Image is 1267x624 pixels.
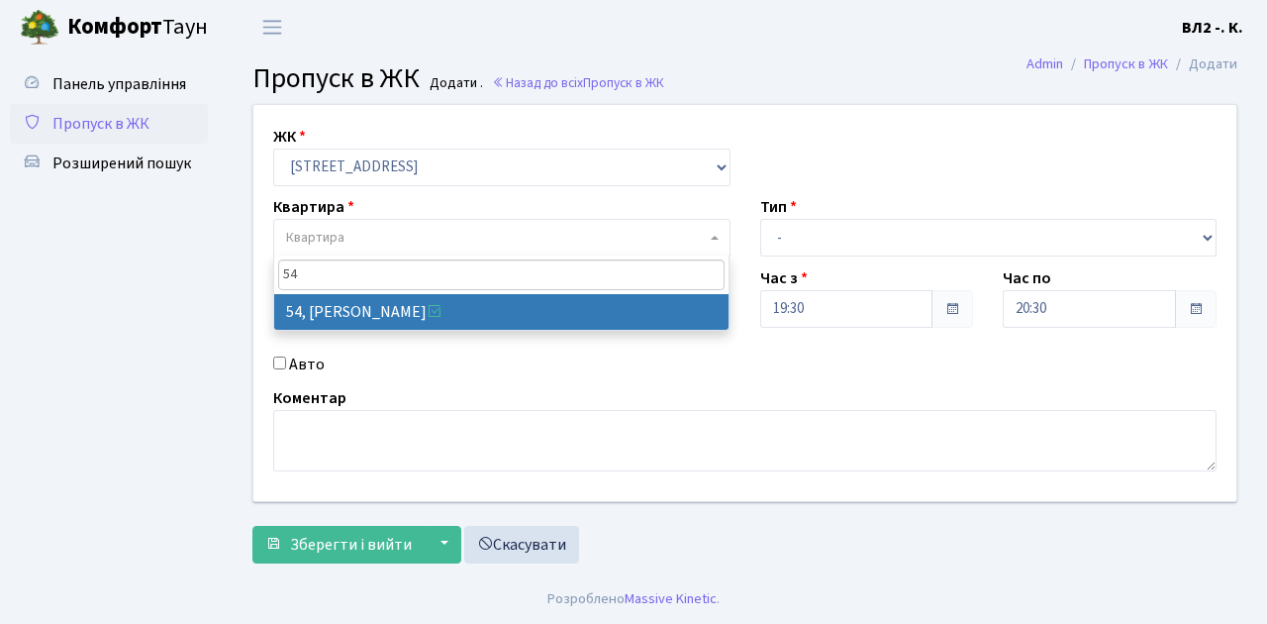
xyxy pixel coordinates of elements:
[1026,53,1063,74] a: Admin
[1003,266,1051,290] label: Час по
[1182,17,1243,39] b: ВЛ2 -. К.
[52,153,191,174] span: Розширений пошук
[20,8,59,48] img: logo.png
[464,526,579,564] a: Скасувати
[67,11,208,45] span: Таун
[760,266,808,290] label: Час з
[547,588,720,610] div: Розроблено .
[67,11,162,43] b: Комфорт
[1168,53,1237,75] li: Додати
[10,104,208,144] a: Пропуск в ЖК
[247,11,297,44] button: Переключити навігацію
[289,353,325,376] label: Авто
[273,195,354,219] label: Квартира
[426,75,483,92] small: Додати .
[252,58,420,98] span: Пропуск в ЖК
[492,73,664,92] a: Назад до всіхПропуск в ЖК
[760,195,797,219] label: Тип
[1084,53,1168,74] a: Пропуск в ЖК
[274,294,730,330] li: 54, [PERSON_NAME]
[1182,16,1243,40] a: ВЛ2 -. К.
[252,526,425,564] button: Зберегти і вийти
[997,44,1267,85] nav: breadcrumb
[10,144,208,183] a: Розширений пошук
[583,73,664,92] span: Пропуск в ЖК
[273,386,346,410] label: Коментар
[52,113,149,135] span: Пропуск в ЖК
[273,125,306,149] label: ЖК
[286,228,344,248] span: Квартира
[290,534,412,556] span: Зберегти і вийти
[10,64,208,104] a: Панель управління
[52,73,186,95] span: Панель управління
[625,588,717,609] a: Massive Kinetic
